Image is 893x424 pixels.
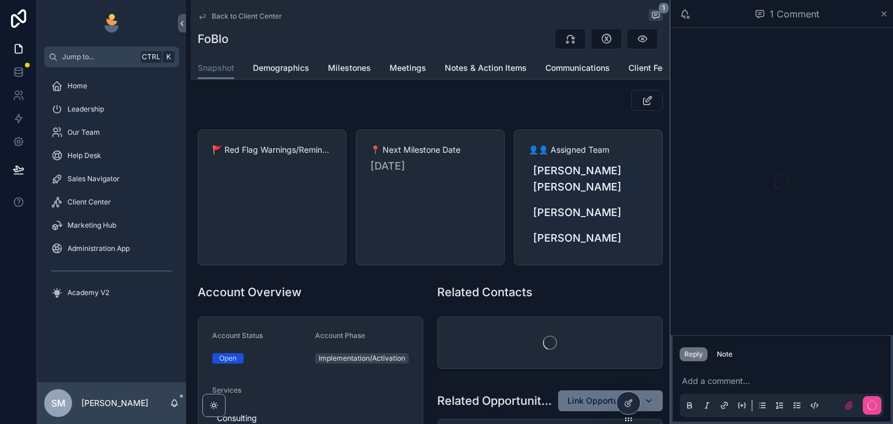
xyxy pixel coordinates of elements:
[253,58,309,81] a: Demographics
[51,396,66,410] span: SM
[212,386,241,394] span: Services
[649,9,663,23] button: 1
[558,390,663,411] button: Link Opportunities
[44,215,179,236] a: Marketing Hub
[44,282,179,303] a: Academy V2
[528,202,626,223] a: [PERSON_NAME]
[533,163,639,195] span: [PERSON_NAME] [PERSON_NAME]
[328,58,371,81] a: Milestones
[198,58,234,80] a: Snapshot
[253,62,309,74] span: Demographics
[212,331,263,340] span: Account Status
[212,144,332,156] span: 🚩 Red Flag Warnings/Reminders
[67,105,104,114] span: Leadership
[533,204,621,221] span: [PERSON_NAME]
[67,128,100,137] span: Our Team
[44,192,179,213] a: Client Center
[67,244,130,253] span: Administration App
[445,62,527,74] span: Notes & Action Items
[44,46,179,67] button: Jump to...CtrlK
[567,395,640,407] span: Link Opportunities
[81,397,148,409] p: [PERSON_NAME]
[628,62,691,74] span: Client Feedback
[319,353,405,364] div: Implementation/Activation
[67,81,87,91] span: Home
[141,51,162,63] span: Ctrl
[658,2,669,14] span: 1
[67,221,116,230] span: Marketing Hub
[67,151,101,160] span: Help Desk
[528,160,644,197] a: [PERSON_NAME] [PERSON_NAME]
[212,12,282,21] span: Back to Client Center
[437,284,533,300] h1: Related Contacts
[67,288,109,297] span: Academy V2
[62,52,136,62] span: Jump to...
[437,393,553,409] h1: Related Opportunities
[533,230,621,246] span: [PERSON_NAME]
[370,158,490,174] span: [DATE]
[390,58,426,81] a: Meetings
[44,238,179,259] a: Administration App
[164,52,173,62] span: K
[628,58,691,81] a: Client Feedback
[44,122,179,143] a: Our Team
[545,58,610,81] a: Communications
[67,174,120,184] span: Sales Navigator
[717,350,733,359] div: Note
[219,353,237,364] div: Open
[217,412,257,424] span: Consulting
[198,31,228,47] h1: FoBlo
[445,58,527,81] a: Notes & Action Items
[198,12,282,21] a: Back to Client Center
[44,76,179,96] a: Home
[370,144,490,156] span: 📍 Next Milestone Date
[44,168,179,189] a: Sales Navigator
[198,62,234,74] span: Snapshot
[37,67,186,318] div: scrollable content
[528,228,626,249] a: [PERSON_NAME]
[390,62,426,74] span: Meetings
[712,347,737,361] button: Note
[315,331,365,340] span: Account Phase
[44,99,179,120] a: Leadership
[680,347,708,361] button: Reply
[770,7,819,21] span: 1 Comment
[545,62,610,74] span: Communications
[102,14,121,33] img: App logo
[44,145,179,166] a: Help Desk
[198,284,302,300] h1: Account Overview
[328,62,371,74] span: Milestones
[528,144,648,156] span: 👤👤 Assigned Team
[67,197,111,207] span: Client Center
